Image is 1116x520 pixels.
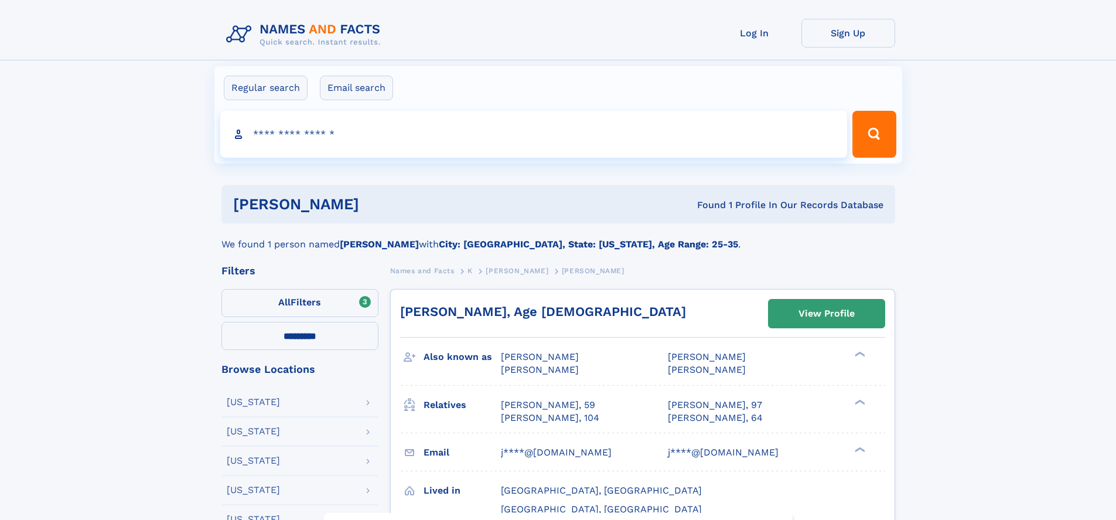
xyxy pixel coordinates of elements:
[278,297,291,308] span: All
[221,289,378,317] label: Filters
[220,111,848,158] input: search input
[227,397,280,407] div: [US_STATE]
[501,485,702,496] span: [GEOGRAPHIC_DATA], [GEOGRAPHIC_DATA]
[221,364,378,375] div: Browse Locations
[668,412,763,424] a: [PERSON_NAME], 64
[221,223,895,251] div: We found 1 person named with .
[501,399,595,412] a: [PERSON_NAME], 59
[221,19,390,50] img: Logo Names and Facts
[467,263,473,278] a: K
[668,364,746,375] span: [PERSON_NAME]
[424,395,501,415] h3: Relatives
[769,300,885,328] a: View Profile
[501,351,579,362] span: [PERSON_NAME]
[424,481,501,501] h3: Lived in
[227,456,280,465] div: [US_STATE]
[233,197,528,212] h1: [PERSON_NAME]
[562,267,624,275] span: [PERSON_NAME]
[424,443,501,463] h3: Email
[798,300,855,327] div: View Profile
[424,347,501,367] h3: Also known as
[501,412,599,424] a: [PERSON_NAME], 104
[227,427,280,436] div: [US_STATE]
[501,504,702,515] span: [GEOGRAPHIC_DATA], [GEOGRAPHIC_DATA]
[852,446,866,453] div: ❯
[227,485,280,495] div: [US_STATE]
[852,351,866,358] div: ❯
[486,263,548,278] a: [PERSON_NAME]
[400,304,686,319] a: [PERSON_NAME], Age [DEMOGRAPHIC_DATA]
[340,239,419,250] b: [PERSON_NAME]
[320,76,393,100] label: Email search
[439,239,738,250] b: City: [GEOGRAPHIC_DATA], State: [US_STATE], Age Range: 25-35
[668,399,762,412] a: [PERSON_NAME], 97
[852,398,866,406] div: ❯
[668,351,746,362] span: [PERSON_NAME]
[528,199,883,212] div: Found 1 Profile In Our Records Database
[852,111,896,158] button: Search Button
[467,267,473,275] span: K
[708,19,801,47] a: Log In
[801,19,895,47] a: Sign Up
[501,364,579,375] span: [PERSON_NAME]
[486,267,548,275] span: [PERSON_NAME]
[221,266,378,276] div: Filters
[390,263,455,278] a: Names and Facts
[224,76,308,100] label: Regular search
